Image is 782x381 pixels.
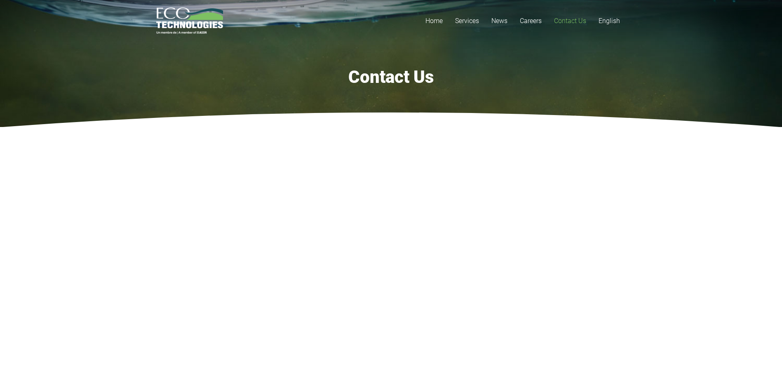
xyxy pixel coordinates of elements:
span: Careers [520,17,542,25]
span: News [491,17,507,25]
span: Services [455,17,479,25]
a: logo_EcoTech_ASDR_RGB [156,7,223,34]
span: Home [425,17,443,25]
span: Contact Us [554,17,586,25]
span: English [599,17,620,25]
h1: Contact Us [156,67,626,87]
